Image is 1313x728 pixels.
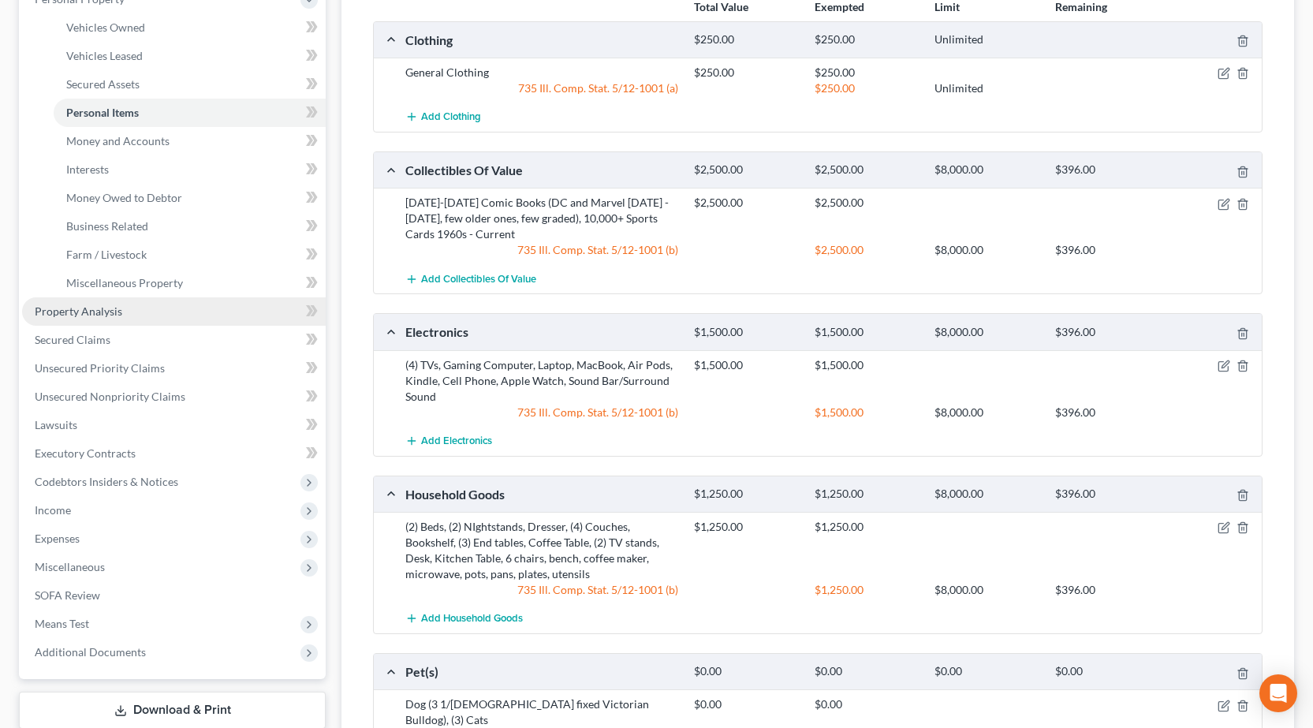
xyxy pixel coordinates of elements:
div: $1,250.00 [686,487,806,502]
div: $396.00 [1047,487,1167,502]
div: $0.00 [686,664,806,679]
div: $1,500.00 [807,357,927,373]
span: Interests [66,162,109,176]
div: $8,000.00 [927,582,1046,598]
div: $2,500.00 [807,162,927,177]
a: Unsecured Priority Claims [22,354,326,383]
span: Miscellaneous [35,560,105,573]
div: $396.00 [1047,582,1167,598]
div: $1,250.00 [807,519,927,535]
span: Executory Contracts [35,446,136,460]
div: $250.00 [807,32,927,47]
span: Means Test [35,617,89,630]
span: Personal Items [66,106,139,119]
div: Pet(s) [397,663,686,680]
a: Unsecured Nonpriority Claims [22,383,326,411]
span: Property Analysis [35,304,122,318]
div: 735 Ill. Comp. Stat. 5/12-1001 (b) [397,242,686,258]
span: Unsecured Nonpriority Claims [35,390,185,403]
div: $8,000.00 [927,405,1046,420]
div: $1,250.00 [686,519,806,535]
div: $250.00 [686,65,806,80]
a: Farm / Livestock [54,241,326,269]
a: Vehicles Owned [54,13,326,42]
a: Interests [54,155,326,184]
div: 735 Ill. Comp. Stat. 5/12-1001 (b) [397,405,686,420]
div: $396.00 [1047,242,1167,258]
span: Add Collectibles Of Value [421,273,536,286]
div: $0.00 [1047,664,1167,679]
button: Add Household Goods [405,604,523,633]
div: $1,500.00 [686,357,806,373]
a: Executory Contracts [22,439,326,468]
div: $250.00 [686,32,806,47]
div: (2) Beds, (2) NIghtstands, Dresser, (4) Couches, Bookshelf, (3) End tables, Coffee Table, (2) TV ... [397,519,686,582]
span: Vehicles Leased [66,49,143,62]
span: Farm / Livestock [66,248,147,261]
div: $1,250.00 [807,487,927,502]
a: Vehicles Leased [54,42,326,70]
div: Collectibles Of Value [397,162,686,178]
div: $0.00 [686,696,806,712]
div: $8,000.00 [927,487,1046,502]
div: $2,500.00 [807,242,927,258]
div: Open Intercom Messenger [1259,674,1297,712]
span: Money Owed to Debtor [66,191,182,204]
div: $8,000.00 [927,162,1046,177]
span: Expenses [35,532,80,545]
div: $396.00 [1047,162,1167,177]
div: Dog (3 1/[DEMOGRAPHIC_DATA] fixed Victorian Bulldog), (3) Cats [397,696,686,728]
div: $1,500.00 [807,325,927,340]
div: $0.00 [807,664,927,679]
a: SOFA Review [22,581,326,610]
span: Additional Documents [35,645,146,659]
div: Electronics [397,323,686,340]
a: Miscellaneous Property [54,269,326,297]
div: $1,500.00 [807,405,927,420]
div: 735 Ill. Comp. Stat. 5/12-1001 (b) [397,582,686,598]
a: Personal Items [54,99,326,127]
button: Add Clothing [405,103,481,132]
a: Money Owed to Debtor [54,184,326,212]
div: $8,000.00 [927,325,1046,340]
a: Business Related [54,212,326,241]
button: Add Collectibles Of Value [405,264,536,293]
div: $396.00 [1047,325,1167,340]
div: $250.00 [807,65,927,80]
span: Add Clothing [421,111,481,124]
div: $1,250.00 [807,582,927,598]
a: Property Analysis [22,297,326,326]
button: Add Electronics [405,427,492,456]
span: Add Electronics [421,435,492,447]
a: Money and Accounts [54,127,326,155]
div: $1,500.00 [686,325,806,340]
div: Clothing [397,32,686,48]
a: Secured Assets [54,70,326,99]
span: Add Household Goods [421,613,523,625]
span: Codebtors Insiders & Notices [35,475,178,488]
div: $0.00 [807,696,927,712]
span: SOFA Review [35,588,100,602]
div: General Clothing [397,65,686,80]
a: Secured Claims [22,326,326,354]
div: Unlimited [927,32,1046,47]
span: Secured Claims [35,333,110,346]
div: $250.00 [807,80,927,96]
span: Miscellaneous Property [66,276,183,289]
div: (4) TVs, Gaming Computer, Laptop, MacBook, Air Pods, Kindle, Cell Phone, Apple Watch, Sound Bar/S... [397,357,686,405]
span: Unsecured Priority Claims [35,361,165,375]
a: Lawsuits [22,411,326,439]
div: $396.00 [1047,405,1167,420]
span: Vehicles Owned [66,21,145,34]
div: [DATE]-[DATE] Comic Books (DC and Marvel [DATE] - [DATE], few older ones, few graded), 10,000+ Sp... [397,195,686,242]
div: $0.00 [927,664,1046,679]
span: Income [35,503,71,517]
span: Money and Accounts [66,134,170,147]
span: Lawsuits [35,418,77,431]
div: $2,500.00 [686,162,806,177]
div: $2,500.00 [807,195,927,211]
div: Household Goods [397,486,686,502]
span: Secured Assets [66,77,140,91]
span: Business Related [66,219,148,233]
div: $2,500.00 [686,195,806,211]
